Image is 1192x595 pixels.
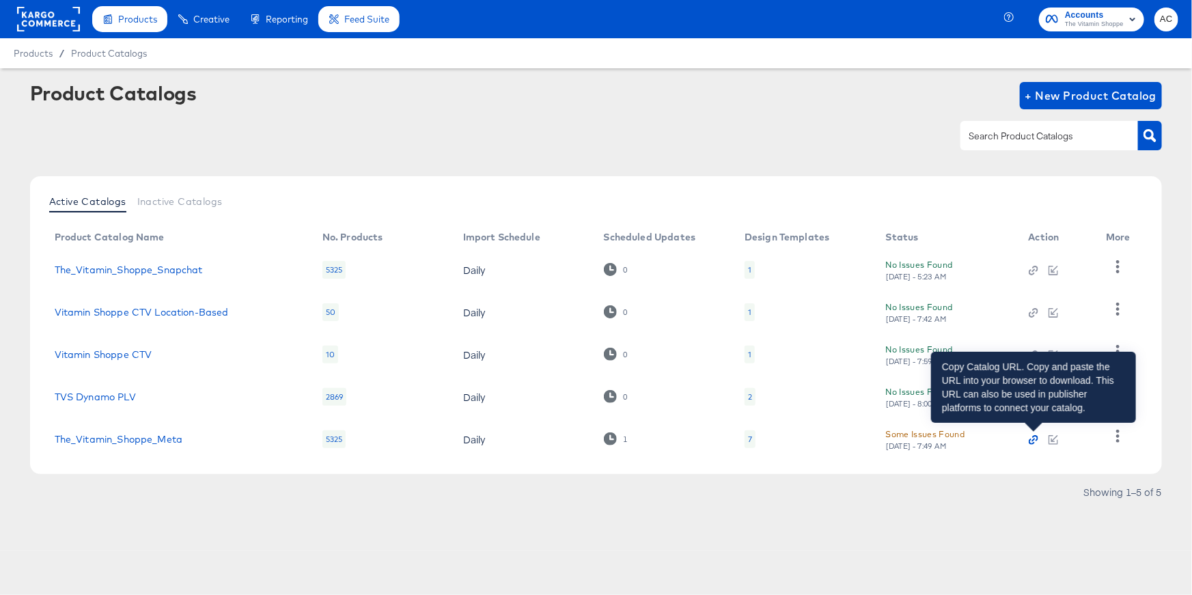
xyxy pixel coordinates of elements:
span: AC [1160,12,1173,27]
span: / [53,48,71,59]
div: 50 [322,303,339,321]
div: 1 [604,432,628,445]
th: Status [875,227,1018,249]
div: 0 [604,348,628,361]
th: More [1095,227,1147,249]
td: Daily [452,418,593,460]
span: Products [14,48,53,59]
span: Inactive Catalogs [137,196,223,207]
a: TVS Dynamo PLV [55,391,136,402]
td: Daily [452,333,593,376]
button: AccountsThe Vitamin Shoppe [1039,8,1144,31]
span: The Vitamin Shoppe [1065,19,1124,30]
div: Scheduled Updates [604,232,696,243]
a: Product Catalogs [71,48,147,59]
span: Creative [193,14,230,25]
div: 5325 [322,430,346,448]
div: Product Catalogs [30,82,197,104]
a: Vitamin Shoppe CTV Location-Based [55,307,229,318]
span: Accounts [1065,8,1124,23]
span: Feed Suite [344,14,389,25]
div: 1 [622,434,628,444]
div: 1 [745,346,755,363]
button: + New Product Catalog [1020,82,1163,109]
div: 10 [322,346,338,363]
div: Product Catalog Name [55,232,165,243]
div: 1 [745,261,755,279]
div: Import Schedule [463,232,540,243]
div: 0 [622,350,628,359]
div: 7 [745,430,756,448]
div: 2 [748,391,752,402]
button: AC [1154,8,1178,31]
button: Some Issues Found[DATE] - 7:49 AM [886,427,965,451]
div: 1 [748,264,751,275]
input: Search Product Catalogs [966,128,1111,144]
a: The_Vitamin_Shoppe_Meta [55,434,182,445]
div: 5325 [322,261,346,279]
th: Action [1018,227,1095,249]
td: Daily [452,376,593,418]
div: Design Templates [745,232,829,243]
div: [DATE] - 7:49 AM [886,441,947,451]
span: Active Catalogs [49,196,126,207]
td: Daily [452,291,593,333]
div: 0 [604,305,628,318]
a: The_Vitamin_Shoppe_Snapchat [55,264,203,275]
div: 0 [604,263,628,276]
div: No. Products [322,232,383,243]
div: 7 [748,434,752,445]
span: Products [118,14,157,25]
div: Some Issues Found [886,427,965,441]
div: 1 [748,307,751,318]
div: 2 [745,388,756,406]
div: 0 [604,390,628,403]
div: 1 [748,349,751,360]
td: Daily [452,249,593,291]
div: Showing 1–5 of 5 [1083,487,1162,497]
span: + New Product Catalog [1025,86,1157,105]
div: 1 [745,303,755,321]
div: 0 [622,265,628,275]
span: Reporting [266,14,308,25]
div: 2869 [322,388,347,406]
a: Vitamin Shoppe CTV [55,349,152,360]
div: 0 [622,392,628,402]
div: 0 [622,307,628,317]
